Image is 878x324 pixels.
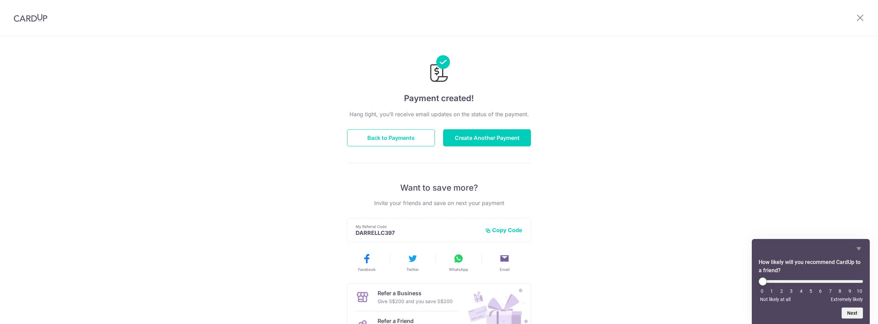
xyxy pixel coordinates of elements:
[817,288,824,294] li: 6
[759,288,766,294] li: 0
[428,55,450,84] img: Payments
[485,227,522,233] button: Copy Code
[346,253,387,272] button: Facebook
[347,110,531,118] p: Hang tight, you’ll receive email updates on the status of the payment.
[449,267,468,272] span: WhatsApp
[759,258,863,275] h2: How likely will you recommend CardUp to a friend? Select an option from 0 to 10, with 0 being Not...
[358,267,376,272] span: Facebook
[438,253,479,272] button: WhatsApp
[837,288,843,294] li: 8
[778,288,785,294] li: 2
[484,253,525,272] button: Email
[798,288,805,294] li: 4
[759,244,863,319] div: How likely will you recommend CardUp to a friend? Select an option from 0 to 10, with 0 being Not...
[827,288,834,294] li: 7
[760,297,791,302] span: Not likely at all
[347,92,531,105] h4: Payment created!
[356,224,480,229] p: My Referral Code
[759,277,863,302] div: How likely will you recommend CardUp to a friend? Select an option from 0 to 10, with 0 being Not...
[378,289,453,297] p: Refer a Business
[347,199,531,207] p: Invite your friends and save on next your payment
[846,288,853,294] li: 9
[855,244,863,253] button: Hide survey
[768,288,775,294] li: 1
[14,14,47,22] img: CardUp
[392,253,433,272] button: Twitter
[831,297,863,302] span: Extremely likely
[356,229,480,236] p: DARRELLC397
[443,129,531,146] button: Create Another Payment
[842,308,863,319] button: Next question
[807,288,814,294] li: 5
[347,182,531,193] p: Want to save more?
[500,267,510,272] span: Email
[406,267,419,272] span: Twitter
[856,288,863,294] li: 10
[347,129,435,146] button: Back to Payments
[788,288,795,294] li: 3
[378,297,453,305] p: Give S$200 and you save S$200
